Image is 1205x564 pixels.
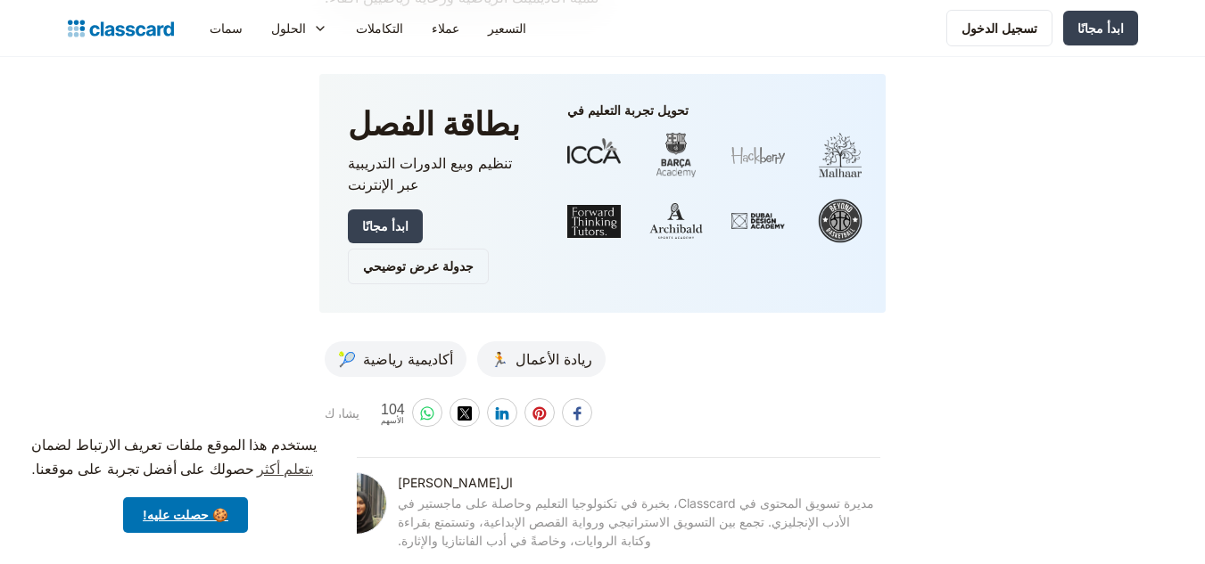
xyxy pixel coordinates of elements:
[325,405,359,421] font: يشارك
[1063,11,1138,45] a: ابدأ مجانًا
[348,154,512,193] font: تنظيم وبيع الدورات التدريبية عبر الإنترنت
[432,20,459,36] font: عملاء
[946,10,1052,46] a: تسجيل الدخول
[210,20,243,36] font: سمات
[962,20,1037,36] font: تسجيل الدخول
[257,462,313,477] font: يتعلم أكثر
[532,406,547,421] img: زر المشاركة الأبيض في بينترست
[420,406,434,421] img: زر المشاركة الأبيض في واتساب
[516,350,592,368] font: ريادة الأعمال
[458,406,472,421] img: زر المشاركة الأبيض على تويتر
[398,495,874,548] font: مديرة تسويق المحتوى في Classcard، بخبرة في تكنولوجيا التعليم وحاصلة على ماجستير في الأدب الإنجليز...
[363,350,453,368] font: أكاديمية رياضية
[381,402,405,417] font: 104
[123,497,248,533] a: رفض رسالة ملف تعريف الارتباط
[338,350,356,368] font: 🎾
[356,20,403,36] font: التكاملات
[1077,20,1124,36] font: ابدأ مجانًا
[257,8,342,48] div: الحلول
[398,475,513,490] font: ال[PERSON_NAME]
[362,218,409,233] font: ابدأ مجانًا
[31,437,317,477] font: يستخدم هذا الموقع ملفات تعريف الارتباط لضمان حصولك على أفضل تجربة على موقعنا.
[381,416,404,425] font: الأسهم
[342,8,417,48] a: التكاملات
[417,8,474,48] a: عملاء
[495,406,509,421] img: زر المشاركة على LinkedIn-White
[570,406,584,421] img: زر المشاركة الأبيض في فيسبوك
[348,104,520,143] font: بطاقة الفصل
[14,418,357,550] div: موافقة ملفات تعريف الارتباط
[271,20,306,36] font: الحلول
[254,456,317,483] a: تعرف على المزيد حول ملفات تعريف الارتباط
[488,20,526,36] font: التسعير
[143,508,228,522] font: 🍪 حصلت عليه!
[474,8,541,48] a: التسعير
[348,249,489,284] a: جدولة عرض توضيحي
[348,209,423,243] a: ابدأ مجانًا
[567,102,689,118] font: تحويل تجربة التعليم في
[68,16,174,41] a: بيت
[363,258,474,274] font: جدولة عرض توضيحي
[195,8,257,48] a: سمات
[491,350,508,368] font: 🏃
